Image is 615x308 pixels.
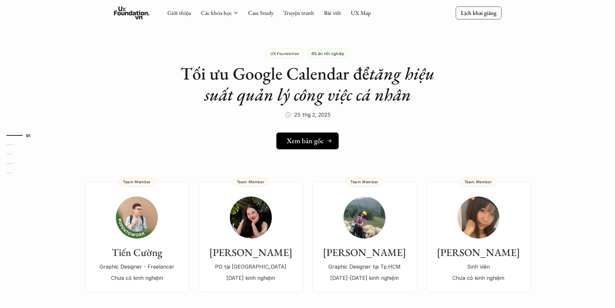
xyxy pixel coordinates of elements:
em: tăng hiệu suất quản lý công việc cá nhân [204,62,439,106]
p: UX Foundation [271,51,299,56]
p: Lịch khai giảng [461,9,496,16]
a: Các khóa học [201,9,232,16]
h3: [PERSON_NAME] [319,246,410,259]
a: Giới thiệu [167,9,191,16]
p: Team Member [237,179,265,184]
p: Team Member [465,179,492,184]
p: PO tại [GEOGRAPHIC_DATA] [205,262,296,271]
h1: Tối ưu Google Calendar để [179,63,437,105]
strong: 01 [26,133,31,137]
p: [DATE]-[DATE] kinh nghiệm [319,273,410,283]
a: Xem bản gốc [276,133,339,149]
p: Đồ án tốt nghiệp [312,51,344,56]
p: Sinh viên [433,262,524,271]
a: UX Map [351,9,371,16]
p: Chưa có kinh nghiệm [91,273,183,283]
p: [DATE] kinh nghiệm [205,273,296,283]
h3: Tiến Cường [91,246,183,259]
p: Team Member [351,179,378,184]
a: [PERSON_NAME]Graphic Designer tại Tp.HCM[DATE]-[DATE] kinh nghiệmTeam Member [313,182,417,292]
h3: [PERSON_NAME] [433,246,524,259]
h5: Xem bản gốc [287,137,324,145]
p: Graphic Designer - Freelancer [91,262,183,271]
a: Bài viết [324,9,341,16]
p: 🕔 25 thg 2, 2025 [285,110,331,120]
a: 01 [6,132,37,139]
p: Graphic Designer tại Tp.HCM [319,262,410,271]
a: Tiến CườngGraphic Designer - FreelancerChưa có kinh nghiệmTeam Member [85,182,189,292]
p: Team Member [123,179,151,184]
a: Truyện tranh [283,9,314,16]
a: [PERSON_NAME]PO tại [GEOGRAPHIC_DATA][DATE] kinh nghiệmTeam Member [199,182,303,292]
h3: [PERSON_NAME] [205,246,296,259]
a: Case Study [248,9,273,16]
p: Chưa có kinh nghiệm [433,273,524,283]
a: Lịch khai giảng [456,6,501,19]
